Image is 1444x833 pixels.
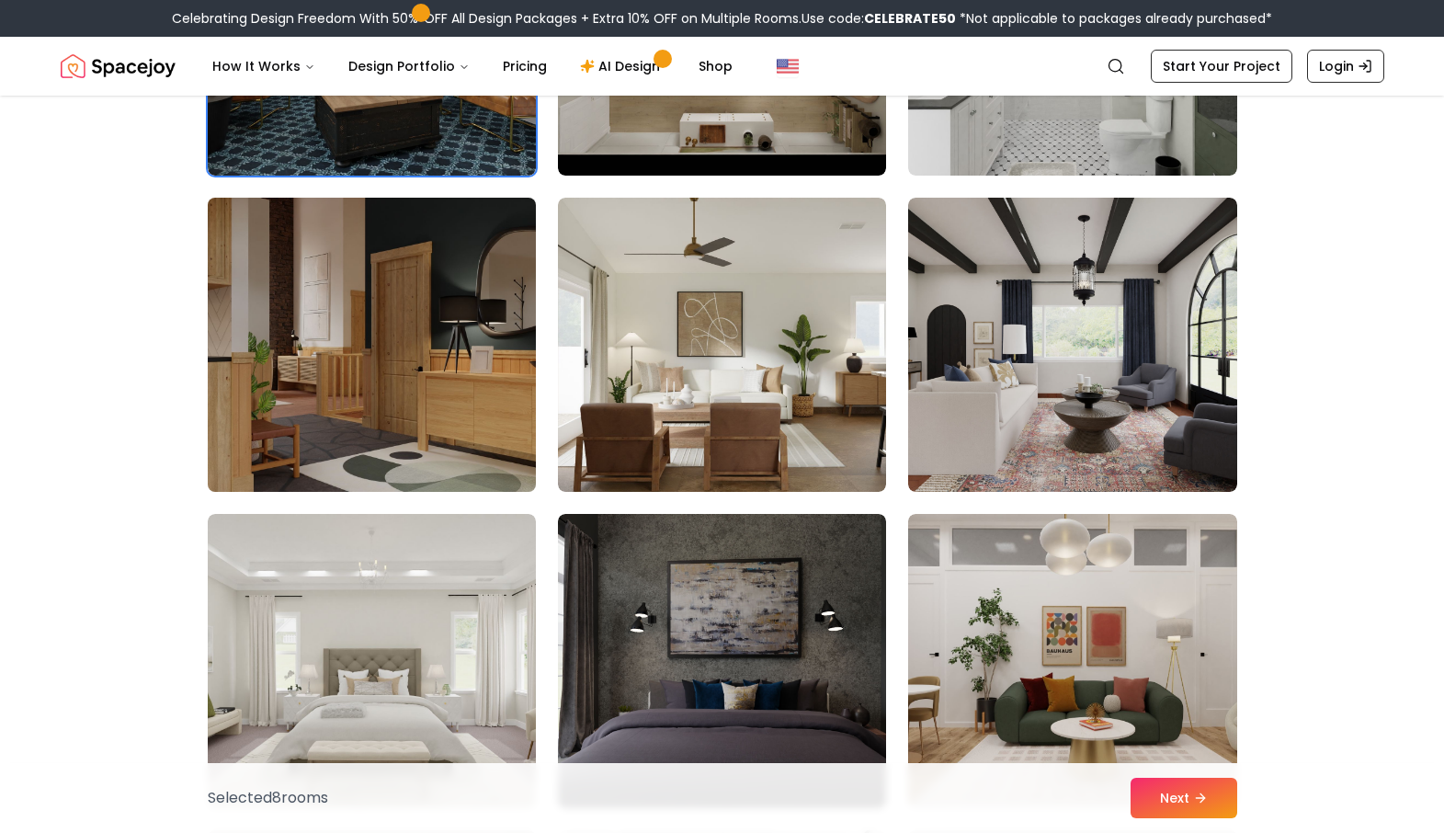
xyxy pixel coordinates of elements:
[908,514,1236,808] img: Room room-81
[488,48,562,85] a: Pricing
[1307,50,1384,83] a: Login
[334,48,484,85] button: Design Portfolio
[558,198,886,492] img: Room room-77
[565,48,680,85] a: AI Design
[198,48,747,85] nav: Main
[558,514,886,808] img: Room room-80
[908,198,1236,492] img: Room room-78
[61,48,176,85] img: Spacejoy Logo
[956,9,1272,28] span: *Not applicable to packages already purchased*
[777,55,799,77] img: United States
[61,37,1384,96] nav: Global
[199,190,544,499] img: Room room-76
[1131,778,1237,818] button: Next
[208,514,536,808] img: Room room-79
[208,787,328,809] p: Selected 8 room s
[198,48,330,85] button: How It Works
[684,48,747,85] a: Shop
[1151,50,1292,83] a: Start Your Project
[61,48,176,85] a: Spacejoy
[802,9,956,28] span: Use code:
[172,9,1272,28] div: Celebrating Design Freedom With 50% OFF All Design Packages + Extra 10% OFF on Multiple Rooms.
[864,9,956,28] b: CELEBRATE50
